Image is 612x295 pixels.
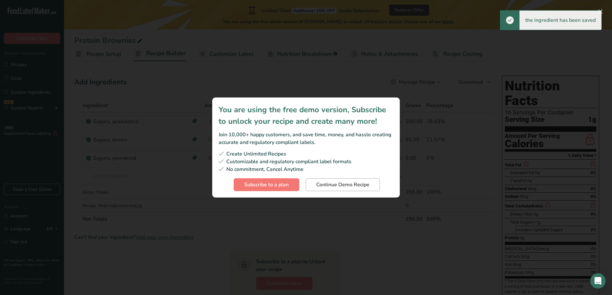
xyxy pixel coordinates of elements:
[306,178,380,191] button: Continue Demo Recipe
[219,150,393,158] div: Create Unlimited Recipes
[219,158,393,165] div: Customizable and regulatory compliant label formats
[219,131,393,146] div: Join 10,000+ happy customers, and save time, money, and hassle creating accurate and regulatory c...
[234,178,299,191] button: Subscribe to a plan
[316,181,369,189] span: Continue Demo Recipe
[590,273,606,289] div: Open Intercom Messenger
[219,104,393,127] div: You are using the free demo version, Subscribe to unlock your recipe and create many more!
[244,181,289,189] span: Subscribe to a plan
[219,165,393,173] div: No commitment, Cancel Anytime
[519,11,601,30] div: the ingredient has been saved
